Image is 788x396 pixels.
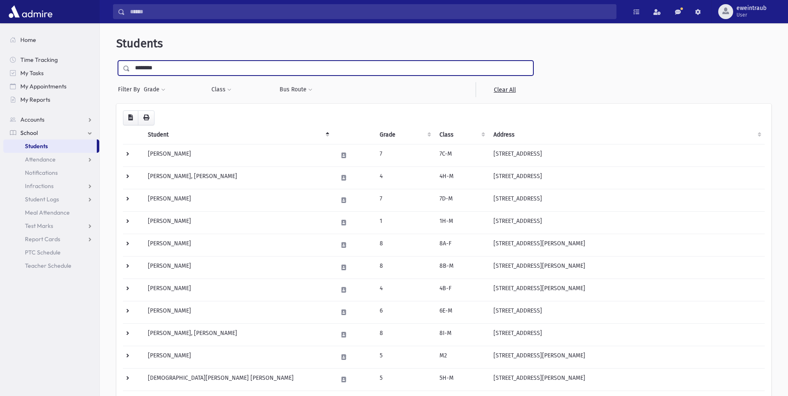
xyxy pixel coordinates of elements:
td: 4B-F [435,279,489,301]
td: [PERSON_NAME] [143,346,333,368]
a: Home [3,33,99,46]
td: 7D-M [435,189,489,211]
button: Bus Route [279,82,313,97]
span: Notifications [25,169,58,176]
input: Search [125,4,616,19]
th: Class: activate to sort column ascending [435,125,489,144]
th: Address: activate to sort column ascending [489,125,765,144]
td: 8 [375,323,434,346]
td: 8 [375,256,434,279]
a: Teacher Schedule [3,259,99,272]
th: Grade: activate to sort column ascending [375,125,434,144]
span: My Tasks [20,69,44,77]
span: Infractions [25,182,54,190]
td: 4 [375,166,434,189]
td: 8B-M [435,256,489,279]
a: PTC Schedule [3,246,99,259]
td: 8A-F [435,234,489,256]
a: Accounts [3,113,99,126]
th: Student: activate to sort column descending [143,125,333,144]
span: Attendance [25,156,56,163]
span: PTC Schedule [25,249,61,256]
td: [PERSON_NAME] [143,211,333,234]
td: [STREET_ADDRESS] [489,144,765,166]
span: Accounts [20,116,44,123]
td: [STREET_ADDRESS][PERSON_NAME] [489,368,765,391]
td: [PERSON_NAME] [143,144,333,166]
td: [PERSON_NAME], [PERSON_NAME] [143,166,333,189]
a: Meal Attendance [3,206,99,219]
td: 5H-M [435,368,489,391]
td: 1H-M [435,211,489,234]
td: 7 [375,189,434,211]
a: School [3,126,99,139]
td: 1 [375,211,434,234]
button: Grade [143,82,166,97]
img: AdmirePro [7,3,54,20]
td: [STREET_ADDRESS][PERSON_NAME] [489,234,765,256]
td: [PERSON_NAME] [143,256,333,279]
span: Home [20,36,36,44]
a: Infractions [3,179,99,193]
td: [PERSON_NAME] [143,279,333,301]
td: [STREET_ADDRESS][PERSON_NAME] [489,346,765,368]
a: Time Tracking [3,53,99,66]
a: Attendance [3,153,99,166]
span: Student Logs [25,196,59,203]
td: 8I-M [435,323,489,346]
td: [PERSON_NAME] [143,301,333,323]
span: Students [116,37,163,50]
td: 7 [375,144,434,166]
span: Filter By [118,85,143,94]
td: [STREET_ADDRESS] [489,323,765,346]
a: Students [3,139,97,153]
td: 8 [375,234,434,256]
td: 6E-M [435,301,489,323]
td: [STREET_ADDRESS][PERSON_NAME] [489,256,765,279]
a: My Tasks [3,66,99,80]
span: My Appointments [20,83,66,90]
span: Students [25,142,48,150]
td: [STREET_ADDRESS] [489,211,765,234]
td: 7C-M [435,144,489,166]
a: My Appointments [3,80,99,93]
td: [STREET_ADDRESS][PERSON_NAME] [489,279,765,301]
a: Test Marks [3,219,99,232]
span: User [736,12,766,18]
a: Clear All [476,82,533,97]
button: Print [138,110,155,125]
span: Meal Attendance [25,209,70,216]
td: 4H-M [435,166,489,189]
span: My Reports [20,96,50,103]
td: [PERSON_NAME], [PERSON_NAME] [143,323,333,346]
button: CSV [123,110,138,125]
td: 5 [375,368,434,391]
td: [DEMOGRAPHIC_DATA][PERSON_NAME] [PERSON_NAME] [143,368,333,391]
td: 5 [375,346,434,368]
span: eweintraub [736,5,766,12]
td: M2 [435,346,489,368]
span: Teacher Schedule [25,262,71,269]
td: [STREET_ADDRESS] [489,301,765,323]
td: 6 [375,301,434,323]
td: [PERSON_NAME] [143,234,333,256]
span: Test Marks [25,222,53,230]
a: Student Logs [3,193,99,206]
a: My Reports [3,93,99,106]
a: Report Cards [3,232,99,246]
a: Notifications [3,166,99,179]
span: School [20,129,38,137]
span: Time Tracking [20,56,58,64]
td: [STREET_ADDRESS] [489,189,765,211]
span: Report Cards [25,235,60,243]
td: [PERSON_NAME] [143,189,333,211]
td: 4 [375,279,434,301]
td: [STREET_ADDRESS] [489,166,765,189]
button: Class [211,82,232,97]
